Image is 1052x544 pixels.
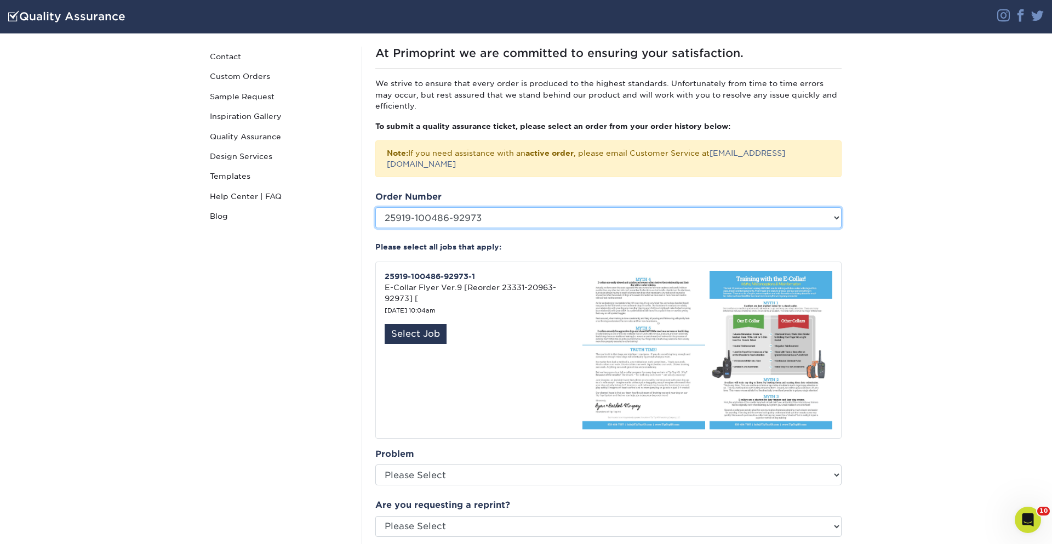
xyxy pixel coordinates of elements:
[205,146,353,166] a: Design Services
[385,307,436,314] small: [DATE] 10:04am
[525,149,574,157] b: active order
[705,271,832,429] img: bb709b1b-b7e8-4a6a-bfad-415db020759a.jpg
[205,186,353,206] a: Help Center | FAQ
[1015,507,1041,533] iframe: Intercom live chat
[578,271,705,429] img: 22592aed-524b-4b9c-abdc-1f5db46d5a3f.jpg
[385,283,556,303] span: E-Collar Flyer Ver.9 [Reorder 23331-20963-92973] [
[205,166,353,186] a: Templates
[205,47,353,66] a: Contact
[375,500,510,510] strong: Are you requesting a reprint?
[385,324,447,344] div: Select Job
[205,206,353,226] a: Blog
[375,242,501,251] strong: Please select all jobs that apply:
[375,449,414,459] strong: Problem
[375,122,730,131] strong: To submit a quality assurance ticket, please select an order from your order history below:
[385,272,475,281] strong: 25919-100486-92973-1
[205,66,353,86] a: Custom Orders
[375,140,842,177] div: If you need assistance with an , please email Customer Service at
[375,47,842,60] h1: At Primoprint we are committed to ensuring your satisfaction.
[375,78,842,111] p: We strive to ensure that every order is produced to the highest standards. Unfortunately from tim...
[1037,507,1050,515] span: 10
[375,191,442,202] strong: Order Number
[205,106,353,126] a: Inspiration Gallery
[205,127,353,146] a: Quality Assurance
[205,87,353,106] a: Sample Request
[387,149,408,157] strong: Note:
